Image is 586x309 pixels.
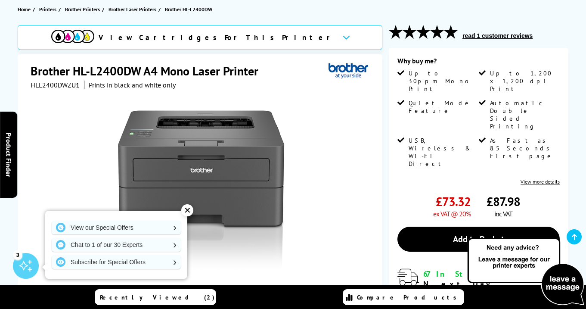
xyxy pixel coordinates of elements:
span: inc VAT [494,209,512,218]
a: Home [18,5,33,14]
h1: Brother HL-L2400DW A4 Mono Laser Printer [31,63,267,79]
a: View more details [521,178,560,185]
span: Brother Printers [65,5,100,14]
span: £73.32 [436,194,471,209]
span: Brother Laser Printers [109,5,156,14]
a: View our Special Offers [52,221,181,234]
button: read 1 customer reviews [460,32,535,40]
a: Subscribe for Special Offers [52,255,181,269]
span: Up to 1,200 x 1,200 dpi Print [490,69,558,93]
img: View Cartridges [51,30,94,43]
img: Brother [329,63,368,79]
span: Quiet Mode Feature [409,99,477,115]
a: Printers [39,5,59,14]
a: Add to Basket [397,227,560,252]
span: HLL2400DWZU1 [31,81,80,89]
a: Brother Laser Printers [109,5,158,14]
a: Brother HL-L2400DW [165,5,214,14]
a: Recently Viewed (2) [95,289,216,305]
i: Prints in black and white only [89,81,176,89]
span: Compare Products [357,293,461,301]
span: 67 In Stock [423,269,492,279]
a: Compare Products [343,289,464,305]
span: £87.98 [487,194,520,209]
img: Brother HL-L2400DW [117,106,285,275]
span: Product Finder [4,132,13,177]
div: for Next Day Delivery [423,269,560,299]
span: ex VAT @ 20% [433,209,471,218]
span: USB, Wireless & Wi-Fi Direct [409,137,477,168]
span: Printers [39,5,56,14]
span: Home [18,5,31,14]
span: Up to 30ppm Mono Print [409,69,477,93]
span: Recently Viewed (2) [100,293,215,301]
a: Brother Printers [65,5,102,14]
span: Automatic Double Sided Printing [490,99,558,130]
div: ✕ [181,204,193,216]
span: View Cartridges For This Printer [99,33,335,42]
img: Open Live Chat window [465,237,586,307]
div: Why buy me? [397,56,560,69]
span: Brother HL-L2400DW [165,5,212,14]
a: Chat to 1 of our 30 Experts [52,238,181,252]
span: As Fast as 8.5 Seconds First page [490,137,558,160]
div: 3 [13,250,22,259]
